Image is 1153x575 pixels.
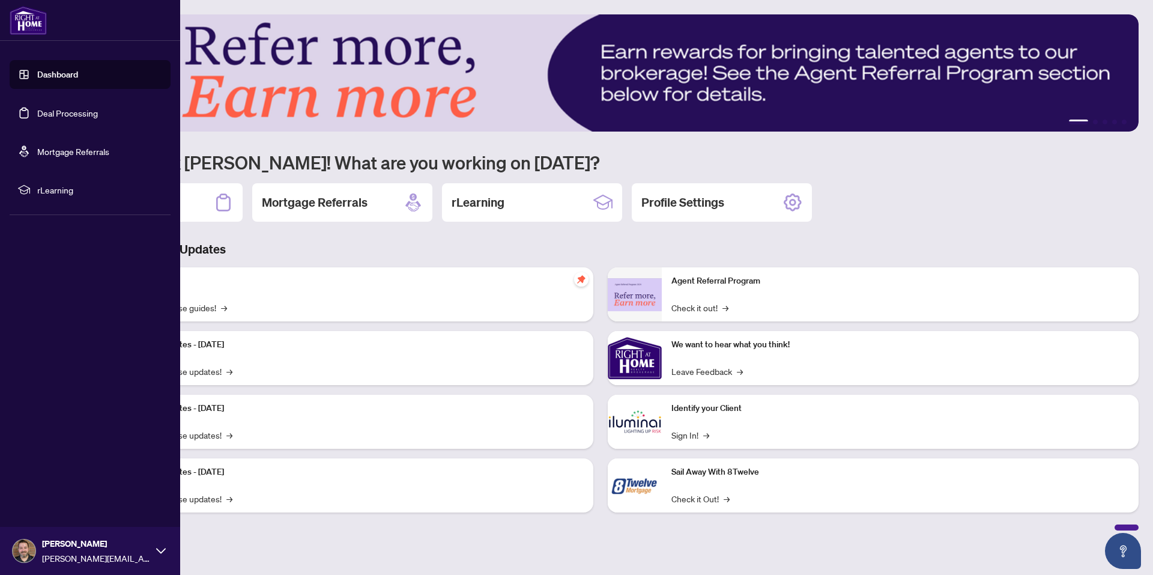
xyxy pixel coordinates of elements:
span: → [724,492,730,505]
span: pushpin [574,272,589,287]
button: 4 [1112,120,1117,124]
p: Platform Updates - [DATE] [126,338,584,351]
h2: Profile Settings [641,194,724,211]
button: 3 [1103,120,1107,124]
a: Sign In!→ [671,428,709,442]
a: Deal Processing [37,108,98,118]
span: → [703,428,709,442]
img: Identify your Client [608,395,662,449]
a: Dashboard [37,69,78,80]
img: We want to hear what you think! [608,331,662,385]
button: 1 [1069,120,1088,124]
h1: Welcome back [PERSON_NAME]! What are you working on [DATE]? [62,151,1139,174]
img: Agent Referral Program [608,278,662,311]
p: Self-Help [126,275,584,288]
h3: Brokerage & Industry Updates [62,241,1139,258]
span: → [737,365,743,378]
img: Slide 0 [62,14,1139,132]
span: → [221,301,227,314]
p: Agent Referral Program [671,275,1129,288]
span: → [226,428,232,442]
span: → [226,365,232,378]
p: Platform Updates - [DATE] [126,402,584,415]
span: [PERSON_NAME][EMAIL_ADDRESS][PERSON_NAME][DOMAIN_NAME] [42,552,150,565]
p: Identify your Client [671,402,1129,415]
h2: Mortgage Referrals [262,194,368,211]
span: rLearning [37,183,162,196]
a: Check it out!→ [671,301,728,314]
a: Leave Feedback→ [671,365,743,378]
button: Open asap [1105,533,1141,569]
span: → [226,492,232,505]
span: [PERSON_NAME] [42,537,150,550]
p: We want to hear what you think! [671,338,1129,351]
img: Profile Icon [13,540,35,562]
h2: rLearning [452,194,504,211]
a: Mortgage Referrals [37,146,109,157]
p: Sail Away With 8Twelve [671,466,1129,479]
img: logo [10,6,47,35]
button: 2 [1093,120,1098,124]
a: Check it Out!→ [671,492,730,505]
span: → [722,301,728,314]
p: Platform Updates - [DATE] [126,466,584,479]
button: 5 [1122,120,1127,124]
img: Sail Away With 8Twelve [608,458,662,513]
